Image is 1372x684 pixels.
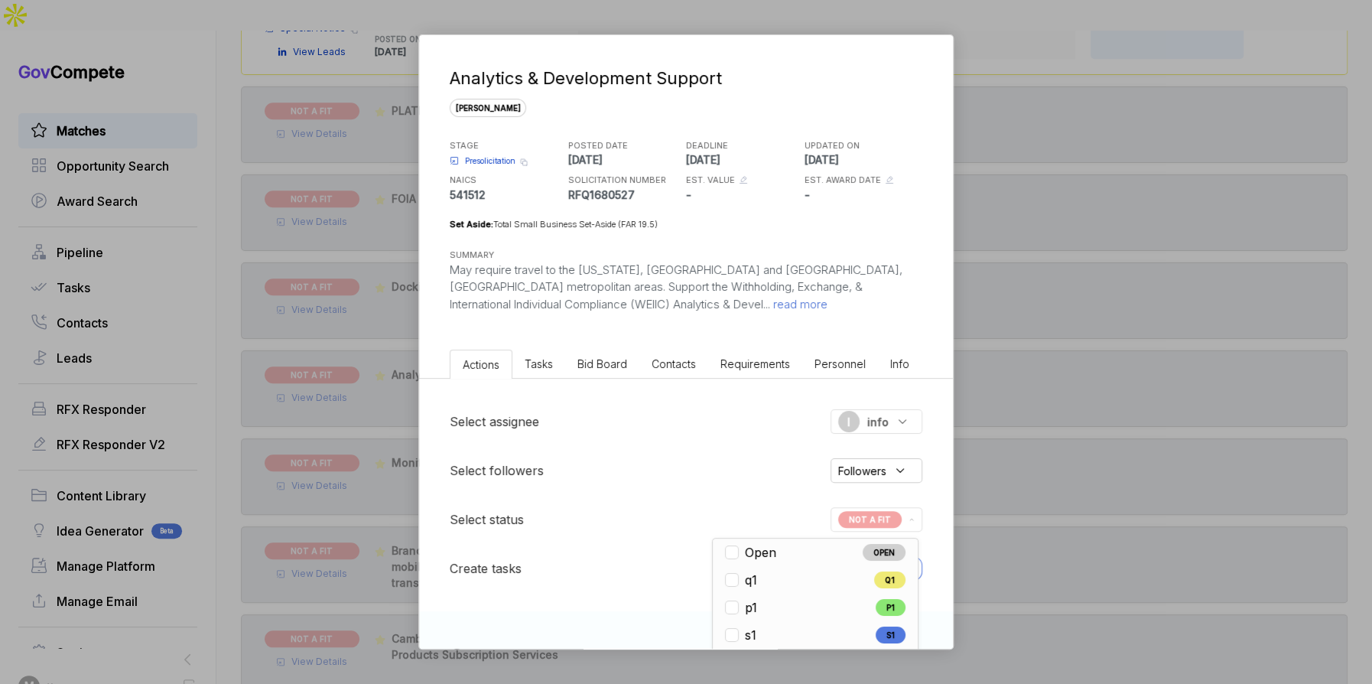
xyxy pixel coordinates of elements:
[876,627,905,643] span: S1
[493,219,658,230] span: Total Small Business Set-Aside (FAR 19.5)
[568,187,683,203] p: RFQ1680527
[568,151,683,168] p: [DATE]
[863,544,905,561] span: OPEN
[745,626,756,644] span: s1
[867,414,889,430] span: info
[450,187,564,203] p: 541512
[745,571,757,589] span: q1
[463,358,499,371] span: Actions
[525,357,553,370] span: Tasks
[450,262,922,314] p: May require travel to the [US_STATE], [GEOGRAPHIC_DATA] and [GEOGRAPHIC_DATA], [GEOGRAPHIC_DATA] ...
[805,151,919,168] p: [DATE]
[890,357,909,370] span: Info
[450,155,515,167] a: Presolicitation
[568,139,683,152] h5: POSTED DATE
[652,357,696,370] span: Contacts
[805,174,881,187] h5: EST. AWARD DATE
[686,174,735,187] h5: EST. VALUE
[577,357,627,370] span: Bid Board
[838,463,886,479] span: Followers
[465,155,515,167] span: Presolicitation
[450,99,526,117] span: [PERSON_NAME]
[814,357,866,370] span: Personnel
[720,357,790,370] span: Requirements
[450,66,916,91] div: Analytics & Development Support
[450,219,493,230] span: Set Aside:
[450,174,564,187] h5: NAICS
[450,139,564,152] h5: STAGE
[450,642,922,669] h3: Comments
[874,572,905,588] span: Q1
[450,412,539,431] h5: Select assignee
[770,297,827,311] span: read more
[745,543,776,562] span: Open
[450,510,524,529] h5: Select status
[805,139,919,152] h5: UPDATED ON
[686,139,801,152] h5: DEADLINE
[847,414,850,430] span: I
[838,511,902,528] span: NOT A FIT
[450,559,522,578] h5: Create tasks
[745,598,757,617] span: p1
[450,249,898,262] h5: SUMMARY
[450,461,544,480] h5: Select followers
[686,187,801,203] p: -
[876,599,905,616] span: P1
[805,187,919,203] p: -
[568,174,683,187] h5: SOLICITATION NUMBER
[686,151,801,168] p: [DATE]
